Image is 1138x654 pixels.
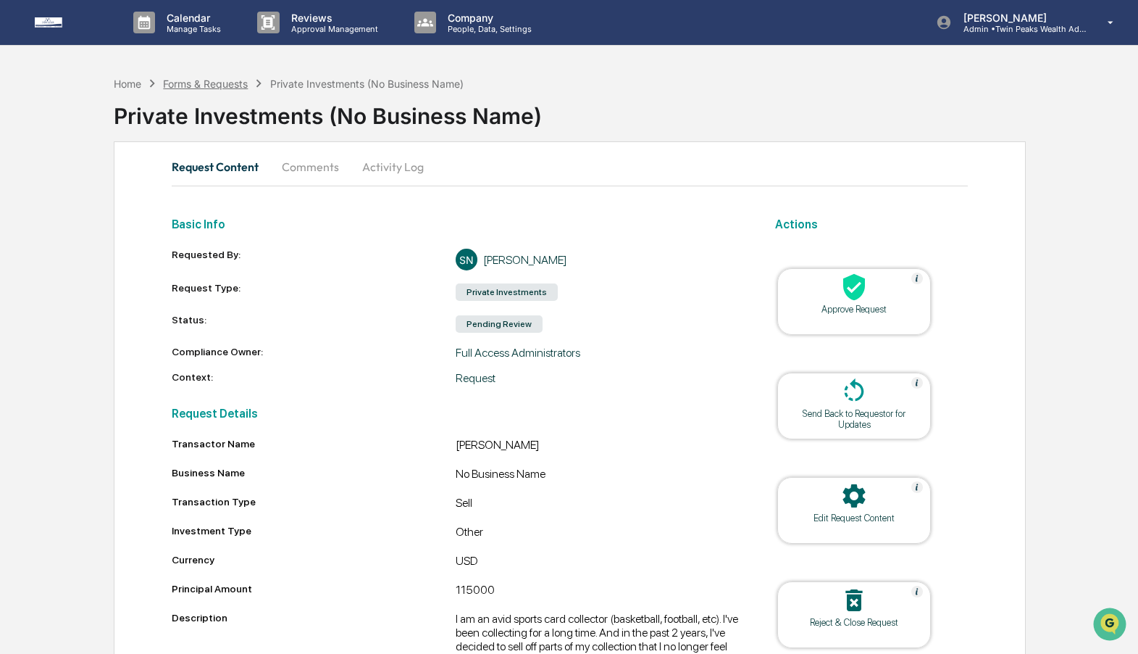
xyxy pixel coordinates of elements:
p: [PERSON_NAME] [952,12,1087,24]
div: Currency [172,554,456,566]
span: Data Lookup [29,210,91,225]
div: Sell [456,496,740,513]
button: Activity Log [351,149,435,184]
p: Approval Management [280,24,385,34]
div: 🗄️ [105,184,117,196]
div: Private Investments (No Business Name) [114,91,1138,129]
div: Request Type: [172,282,456,302]
a: 🔎Data Lookup [9,204,97,231]
p: Admin • Twin Peaks Wealth Advisors [952,24,1087,34]
a: 🗄️Attestations [99,177,185,203]
div: Transactor Name [172,438,456,450]
p: Manage Tasks [155,24,228,34]
img: Help [911,377,923,389]
p: Company [436,12,539,24]
div: Compliance Owner: [172,346,456,360]
div: Private Investments (No Business Name) [270,78,464,90]
img: Help [911,586,923,597]
div: Investment Type [172,525,456,537]
div: [PERSON_NAME] [483,253,567,267]
h2: Basic Info [172,218,741,231]
div: USD [456,554,740,571]
p: Calendar [155,12,228,24]
p: How can we help? [14,30,264,54]
a: Powered byPylon [102,245,175,257]
div: Status: [172,314,456,334]
button: Start new chat [246,115,264,133]
div: Reject & Close Request [789,617,919,628]
div: SN [456,249,477,270]
div: Principal Amount [172,583,456,595]
img: 1746055101610-c473b297-6a78-478c-a979-82029cc54cd1 [14,111,41,137]
div: Home [114,78,141,90]
button: Request Content [172,149,270,184]
div: Context: [172,371,456,385]
div: Full Access Administrators [456,346,740,360]
div: Other [456,525,740,542]
a: 🖐️Preclearance [9,177,99,203]
div: 🔎 [14,212,26,223]
p: Reviews [280,12,385,24]
iframe: Open customer support [1092,606,1131,645]
div: Business Name [172,467,456,479]
div: Send Back to Requestor for Updates [789,408,919,430]
span: Pylon [144,246,175,257]
img: Help [911,273,923,284]
span: Preclearance [29,183,93,197]
div: Pending Review [456,315,543,333]
div: Request [456,371,740,385]
div: Private Investments [456,283,558,301]
div: Approve Request [789,304,919,315]
div: Start new chat [49,111,238,125]
div: Forms & Requests [163,78,248,90]
div: No Business Name [456,467,740,484]
h2: Request Details [172,407,741,421]
div: 🖐️ [14,184,26,196]
h2: Actions [775,218,968,231]
img: logo [35,17,104,28]
button: Comments [270,149,351,184]
div: Edit Request Content [789,513,919,523]
span: Attestations [120,183,180,197]
img: Help [911,481,923,493]
div: [PERSON_NAME] [456,438,740,455]
p: People, Data, Settings [436,24,539,34]
div: secondary tabs example [172,149,968,184]
div: 115000 [456,583,740,600]
div: Requested By: [172,249,456,270]
div: We're available if you need us! [49,125,183,137]
div: Transaction Type [172,496,456,508]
